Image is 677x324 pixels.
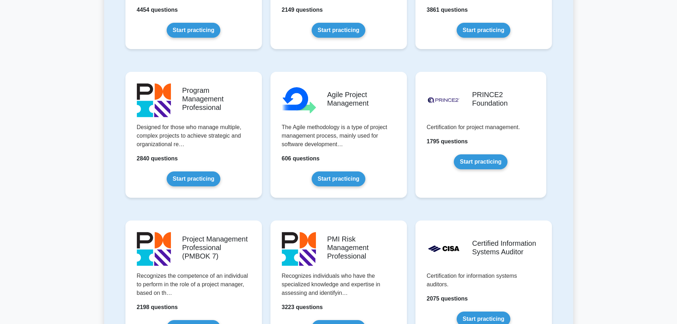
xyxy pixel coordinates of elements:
[167,171,220,186] a: Start practicing
[167,23,220,38] a: Start practicing
[457,23,510,38] a: Start practicing
[312,171,365,186] a: Start practicing
[312,23,365,38] a: Start practicing
[454,154,507,169] a: Start practicing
